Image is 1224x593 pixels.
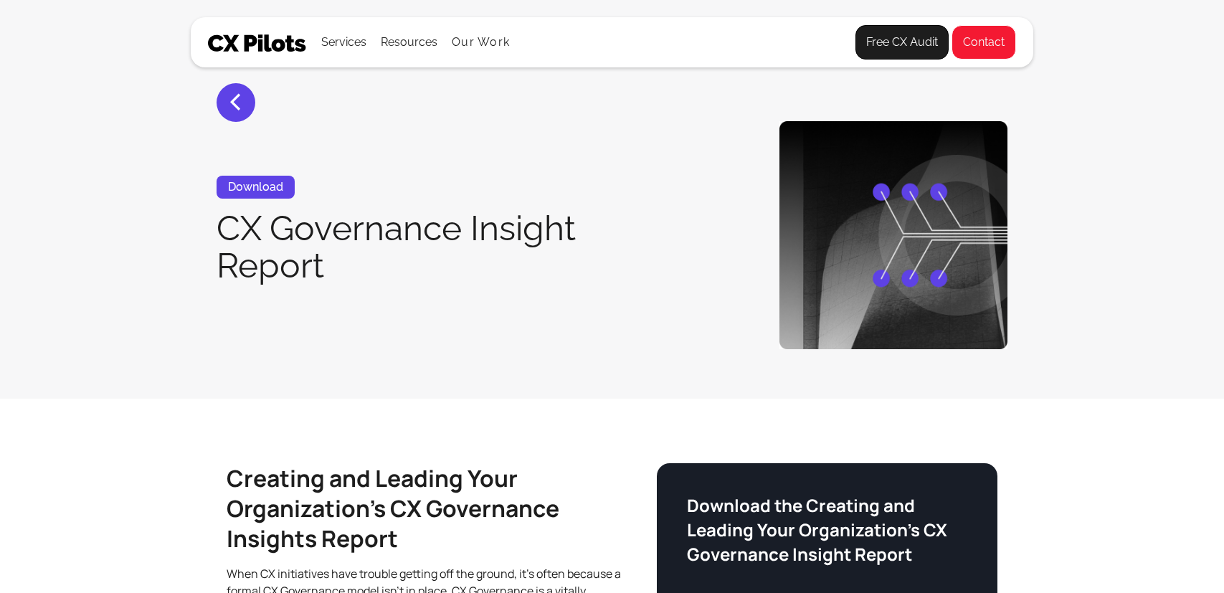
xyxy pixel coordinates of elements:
[217,176,295,199] div: Download
[381,18,437,67] div: Resources
[217,83,255,122] a: <
[217,209,665,284] h1: CX Governance Insight Report
[452,36,510,49] a: Our Work
[687,493,967,566] h3: Download the Creating and Leading Your Organization’s CX Governance Insight Report
[321,18,366,67] div: Services
[381,32,437,52] div: Resources
[321,32,366,52] div: Services
[855,25,949,60] a: Free CX Audit
[952,25,1016,60] a: Contact
[227,462,559,554] strong: Creating and Leading Your Organization’s CX Governance Insights Report
[779,121,1007,349] img: CX Governance is a structured framework that establishes unified, best practices for CX across an...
